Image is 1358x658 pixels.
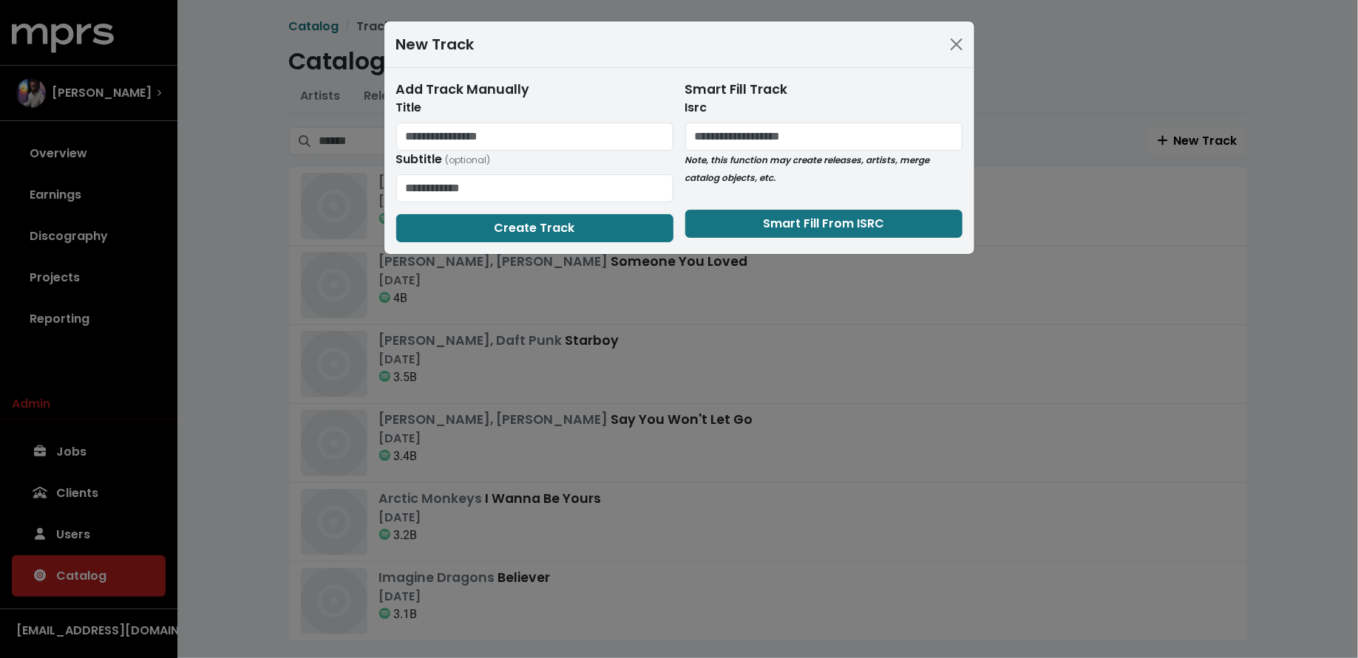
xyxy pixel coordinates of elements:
[685,154,930,184] i: Note, this function may create releases, artists, merge catalog objects, etc.
[396,214,673,242] button: Create Track
[685,210,963,238] button: Smart Fill From ISRC
[396,99,422,117] label: Title
[763,215,884,232] span: Smart Fill From ISRC
[495,219,575,236] span: Create Track
[945,32,968,56] button: Close
[396,33,475,55] div: New Track
[446,154,491,166] small: (optional)
[396,151,491,168] label: Subtitle
[685,80,963,99] div: Smart Fill Track
[685,99,707,117] label: Isrc
[396,80,673,99] div: Add Track Manually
